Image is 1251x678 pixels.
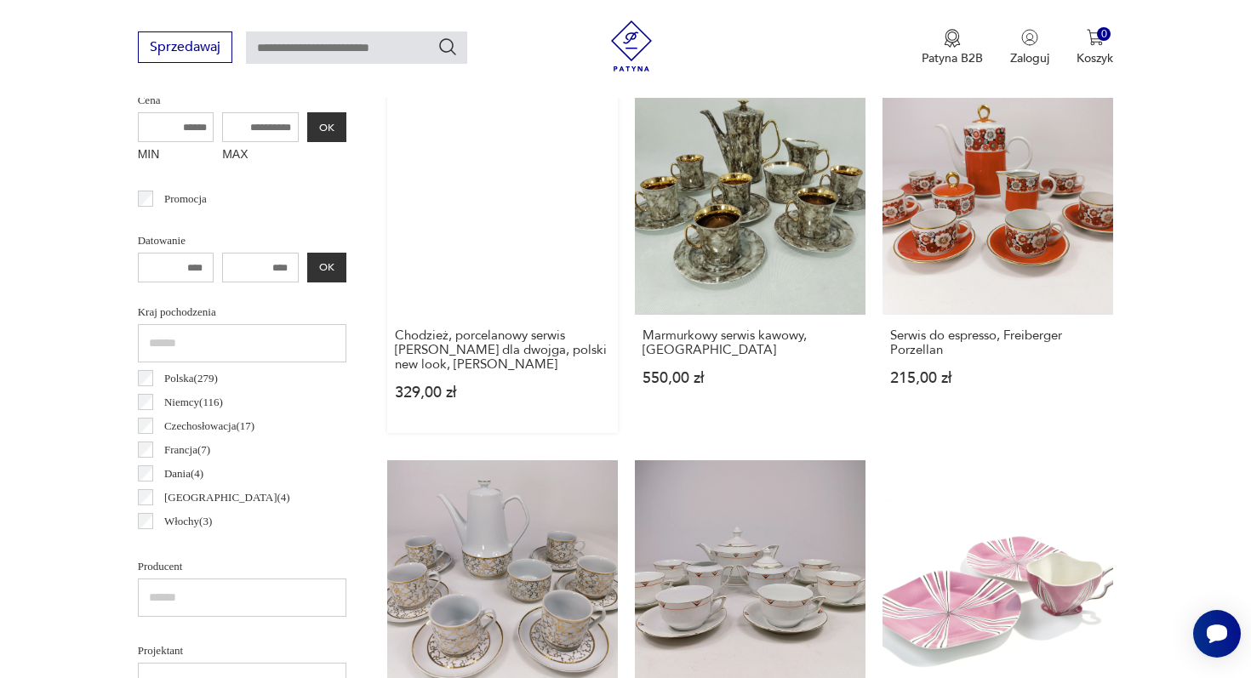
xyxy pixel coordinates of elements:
p: Niemcy ( 116 ) [164,393,223,412]
p: Projektant [138,641,346,660]
p: Cena [138,91,346,110]
a: Chodzież, porcelanowy serwis Elżbieta dla dwojga, polski new look, W. GórskiChodzież, porcelanowy... [387,84,618,433]
a: Marmurkowy serwis kawowy, WłocławekMarmurkowy serwis kawowy, [GEOGRAPHIC_DATA]550,00 zł [635,84,865,433]
p: Włochy ( 3 ) [164,512,212,531]
div: 0 [1097,27,1111,42]
button: Sprzedawaj [138,31,232,63]
img: Ikona medalu [944,29,961,48]
a: Serwis do espresso, Freiberger PorzellanSerwis do espresso, Freiberger Porzellan215,00 zł [883,84,1113,433]
button: OK [307,253,346,282]
img: Patyna - sklep z meblami i dekoracjami vintage [606,20,657,71]
p: 215,00 zł [890,371,1105,385]
a: Ikona medaluPatyna B2B [922,29,983,66]
p: Promocja [164,190,207,208]
h3: Marmurkowy serwis kawowy, [GEOGRAPHIC_DATA] [643,328,858,357]
p: Zaloguj [1010,50,1049,66]
a: Sprzedawaj [138,43,232,54]
label: MAX [222,142,299,169]
p: Producent [138,557,346,576]
iframe: Smartsupp widget button [1193,610,1241,658]
button: Zaloguj [1010,29,1049,66]
label: MIN [138,142,214,169]
h3: Serwis do espresso, Freiberger Porzellan [890,328,1105,357]
p: Datowanie [138,231,346,250]
p: Koszyk [1077,50,1113,66]
p: Bułgaria ( 2 ) [164,536,215,555]
p: Czechosłowacja ( 17 ) [164,417,254,436]
p: 329,00 zł [395,385,610,400]
p: [GEOGRAPHIC_DATA] ( 4 ) [164,488,290,507]
p: Kraj pochodzenia [138,303,346,322]
p: Francja ( 7 ) [164,441,210,459]
button: Patyna B2B [922,29,983,66]
p: 550,00 zł [643,371,858,385]
h3: Chodzież, porcelanowy serwis [PERSON_NAME] dla dwojga, polski new look, [PERSON_NAME] [395,328,610,372]
button: OK [307,112,346,142]
p: Patyna B2B [922,50,983,66]
button: Szukaj [437,37,458,57]
p: Polska ( 279 ) [164,369,218,388]
p: Dania ( 4 ) [164,464,203,483]
button: 0Koszyk [1077,29,1113,66]
img: Ikonka użytkownika [1021,29,1038,46]
img: Ikona koszyka [1087,29,1104,46]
